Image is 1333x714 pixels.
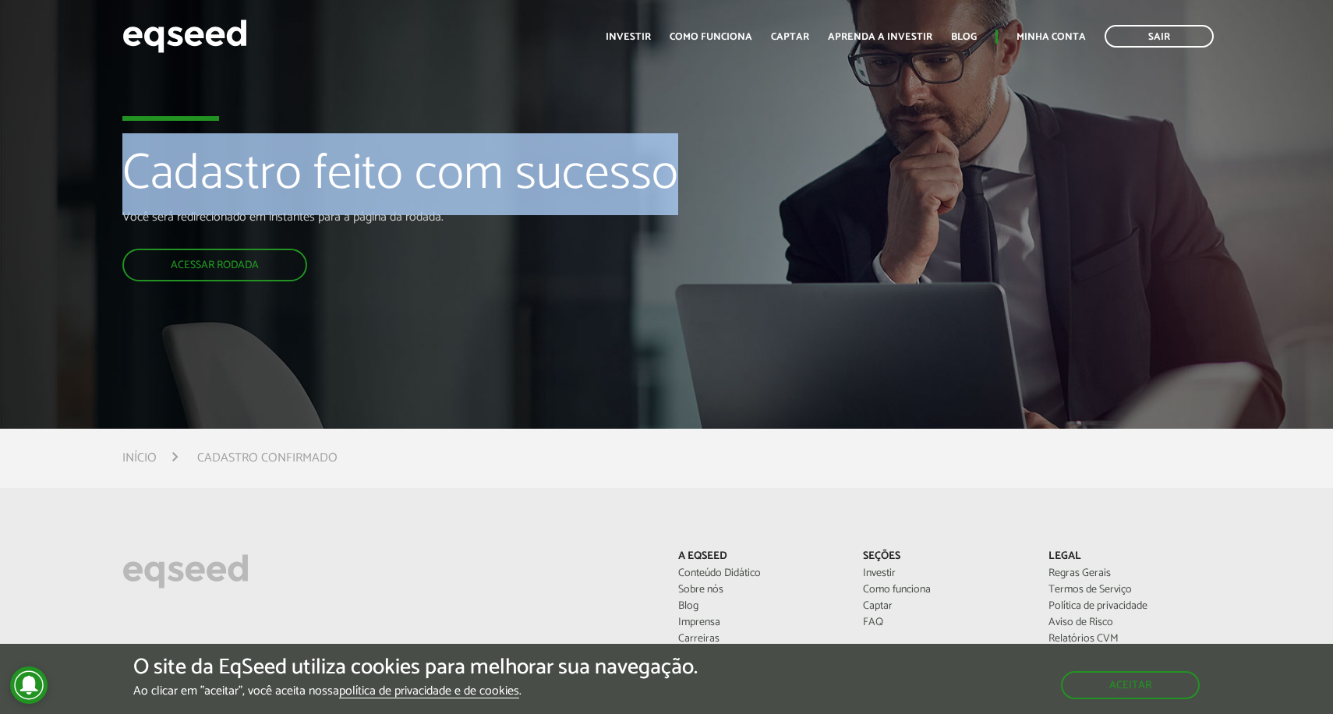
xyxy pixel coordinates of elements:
a: Como funciona [863,585,1025,596]
h1: Cadastro feito com sucesso [122,147,766,210]
p: Legal [1048,550,1211,564]
p: Seções [863,550,1025,564]
a: Captar [863,601,1025,612]
a: Captar [771,32,809,42]
li: Cadastro confirmado [197,447,338,468]
a: Sobre nós [678,585,840,596]
h5: O site da EqSeed utiliza cookies para melhorar sua navegação. [133,656,698,680]
p: Ao clicar em "aceitar", você aceita nossa . [133,684,698,698]
p: A EqSeed [678,550,840,564]
a: Conteúdo Didático [678,568,840,579]
p: Você será redirecionado em instantes para a página da rodada. [122,210,766,224]
a: Blog [951,32,977,42]
a: Início [122,452,157,465]
a: Regras Gerais [1048,568,1211,579]
a: Investir [863,568,1025,579]
img: EqSeed Logo [122,550,249,592]
a: Termos de Serviço [1048,585,1211,596]
a: Acessar rodada [122,249,307,281]
a: Política de privacidade [1048,601,1211,612]
a: Relatórios CVM [1048,634,1211,645]
a: Sair [1105,25,1214,48]
a: Aviso de Risco [1048,617,1211,628]
a: FAQ [863,617,1025,628]
a: Carreiras [678,634,840,645]
a: Aprenda a investir [828,32,932,42]
a: Minha conta [1017,32,1086,42]
a: Como funciona [670,32,752,42]
button: Aceitar [1061,671,1200,699]
a: Blog [678,601,840,612]
a: Imprensa [678,617,840,628]
a: política de privacidade e de cookies [339,685,519,698]
a: Investir [606,32,651,42]
img: EqSeed [122,16,247,57]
